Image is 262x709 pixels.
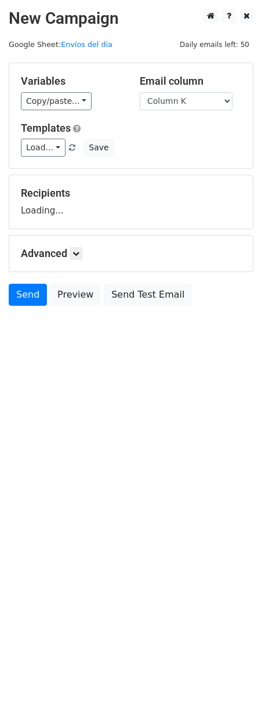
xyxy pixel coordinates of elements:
a: Envíos del dia [61,40,112,49]
span: Daily emails left: 50 [176,38,253,51]
h5: Recipients [21,187,241,200]
h2: New Campaign [9,9,253,28]
h5: Variables [21,75,122,88]
div: Loading... [21,187,241,217]
a: Daily emails left: 50 [176,40,253,49]
small: Google Sheet: [9,40,112,49]
a: Preview [50,284,101,306]
button: Save [83,139,114,157]
a: Copy/paste... [21,92,92,110]
h5: Advanced [21,247,241,260]
a: Templates [21,122,71,134]
a: Send Test Email [104,284,192,306]
a: Send [9,284,47,306]
a: Load... [21,139,65,157]
h5: Email column [140,75,241,88]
